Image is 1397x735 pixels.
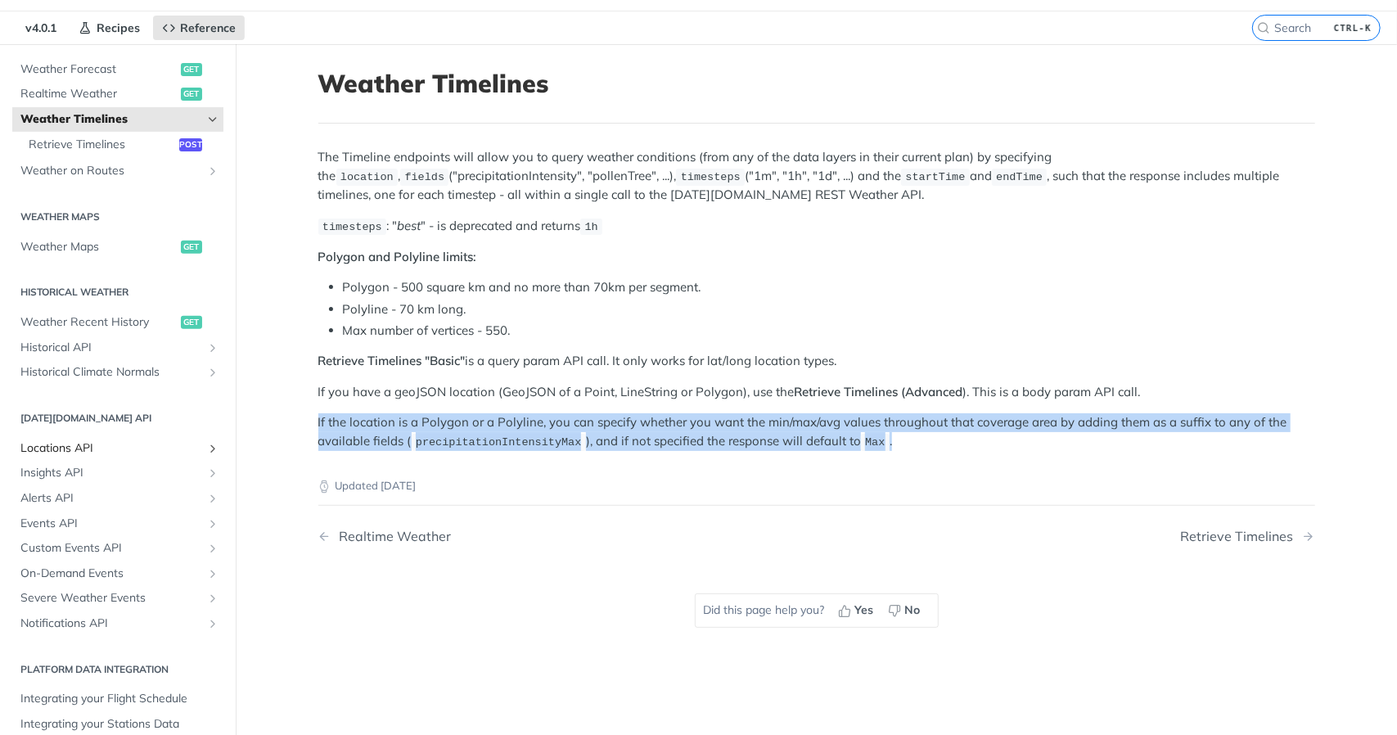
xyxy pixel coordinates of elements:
a: Events APIShow subpages for Events API [12,512,223,536]
a: Historical APIShow subpages for Historical API [12,336,223,360]
span: Retrieve Timelines [29,137,175,153]
span: No [905,602,921,619]
a: Weather on RoutesShow subpages for Weather on Routes [12,159,223,183]
a: Locations APIShow subpages for Locations API [12,436,223,461]
span: get [181,88,202,101]
div: Realtime Weather [331,529,452,544]
a: Next Page: Retrieve Timelines [1181,529,1315,544]
button: Show subpages for Locations API [206,442,219,455]
li: Max number of vertices - 550. [343,322,1315,340]
button: Show subpages for Weather on Routes [206,165,219,178]
a: Insights APIShow subpages for Insights API [12,461,223,485]
span: Alerts API [20,490,202,507]
button: Show subpages for On-Demand Events [206,567,219,580]
h1: Weather Timelines [318,69,1315,98]
p: : " " - is deprecated and returns [318,217,1315,236]
span: post [179,138,202,151]
h2: Weather Maps [12,210,223,224]
span: get [181,63,202,76]
span: Events API [20,516,202,532]
a: Realtime Weatherget [12,82,223,106]
button: Show subpages for Historical API [206,341,219,354]
div: Retrieve Timelines [1181,529,1302,544]
span: timesteps [322,221,382,233]
kbd: CTRL-K [1330,20,1376,36]
span: Severe Weather Events [20,590,202,606]
span: Max [865,436,885,449]
button: No [883,598,930,623]
a: Retrieve Timelinespost [20,133,223,157]
p: is a query param API call. It only works for lat/long location types. [318,352,1315,371]
p: If you have a geoJSON location (GeoJSON of a Point, LineString or Polygon), use the ). This is a ... [318,383,1315,402]
h2: Platform DATA integration [12,662,223,677]
span: timesteps [681,171,741,183]
span: 1h [585,221,598,233]
button: Show subpages for Notifications API [206,617,219,630]
strong: Retrieve Timelines "Basic" [318,353,466,368]
h2: [DATE][DOMAIN_NAME] API [12,411,223,426]
a: Integrating your Flight Schedule [12,687,223,711]
span: Weather on Routes [20,163,202,179]
span: Weather Maps [20,239,177,255]
span: precipitationIntensityMax [416,436,582,449]
span: Locations API [20,440,202,457]
span: Historical API [20,340,202,356]
span: Integrating your Flight Schedule [20,691,219,707]
span: Recipes [97,20,140,35]
a: Alerts APIShow subpages for Alerts API [12,486,223,511]
span: Weather Forecast [20,61,177,78]
span: fields [404,171,444,183]
a: Reference [153,16,245,40]
button: Show subpages for Events API [206,517,219,530]
span: Insights API [20,465,202,481]
span: Historical Climate Normals [20,364,202,381]
a: On-Demand EventsShow subpages for On-Demand Events [12,561,223,586]
li: Polyline - 70 km long. [343,300,1315,319]
a: Weather Recent Historyget [12,310,223,335]
nav: Pagination Controls [318,512,1315,561]
span: Reference [180,20,236,35]
li: Polygon - 500 square km and no more than 70km per segment. [343,278,1315,297]
a: Historical Climate NormalsShow subpages for Historical Climate Normals [12,360,223,385]
span: On-Demand Events [20,566,202,582]
p: Updated [DATE] [318,478,1315,494]
a: Weather TimelinesHide subpages for Weather Timelines [12,107,223,132]
span: Integrating your Stations Data [20,716,219,733]
strong: Retrieve Timelines (Advanced [795,384,963,399]
span: Weather Recent History [20,314,177,331]
button: Show subpages for Custom Events API [206,542,219,555]
button: Show subpages for Historical Climate Normals [206,366,219,379]
em: best [397,218,421,233]
button: Yes [833,598,883,623]
span: endTime [996,171,1043,183]
a: Previous Page: Realtime Weather [318,529,746,544]
h2: Historical Weather [12,285,223,300]
button: Hide subpages for Weather Timelines [206,113,219,126]
span: Yes [855,602,874,619]
a: Custom Events APIShow subpages for Custom Events API [12,536,223,561]
span: get [181,241,202,254]
a: Notifications APIShow subpages for Notifications API [12,611,223,636]
span: startTime [906,171,966,183]
span: Custom Events API [20,540,202,557]
a: Recipes [70,16,149,40]
span: v4.0.1 [16,16,65,40]
span: Notifications API [20,616,202,632]
div: Did this page help you? [695,593,939,628]
a: Weather Mapsget [12,235,223,259]
p: If the location is a Polygon or a Polyline, you can specify whether you want the min/max/avg valu... [318,413,1315,451]
a: Severe Weather EventsShow subpages for Severe Weather Events [12,586,223,611]
a: Weather Forecastget [12,57,223,82]
button: Show subpages for Alerts API [206,492,219,505]
span: Weather Timelines [20,111,202,128]
span: Realtime Weather [20,86,177,102]
button: Show subpages for Severe Weather Events [206,592,219,605]
p: The Timeline endpoints will allow you to query weather conditions (from any of the data layers in... [318,148,1315,204]
button: Show subpages for Insights API [206,467,219,480]
span: get [181,316,202,329]
svg: Search [1257,21,1270,34]
span: location [340,171,394,183]
strong: Polygon and Polyline limits: [318,249,477,264]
